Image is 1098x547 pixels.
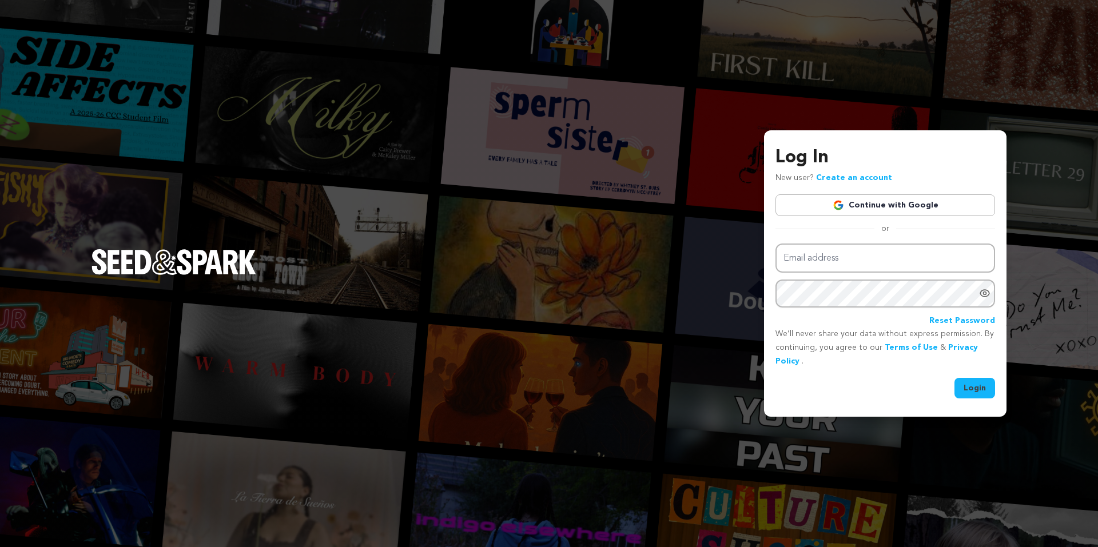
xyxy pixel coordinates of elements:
[91,249,256,274] img: Seed&Spark Logo
[775,144,995,171] h3: Log In
[775,344,978,365] a: Privacy Policy
[775,171,892,185] p: New user?
[833,199,844,211] img: Google logo
[91,249,256,297] a: Seed&Spark Homepage
[816,174,892,182] a: Create an account
[929,314,995,328] a: Reset Password
[954,378,995,398] button: Login
[979,288,990,299] a: Show password as plain text. Warning: this will display your password on the screen.
[775,243,995,273] input: Email address
[775,194,995,216] a: Continue with Google
[775,328,995,368] p: We’ll never share your data without express permission. By continuing, you agree to our & .
[874,223,896,234] span: or
[885,344,938,352] a: Terms of Use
